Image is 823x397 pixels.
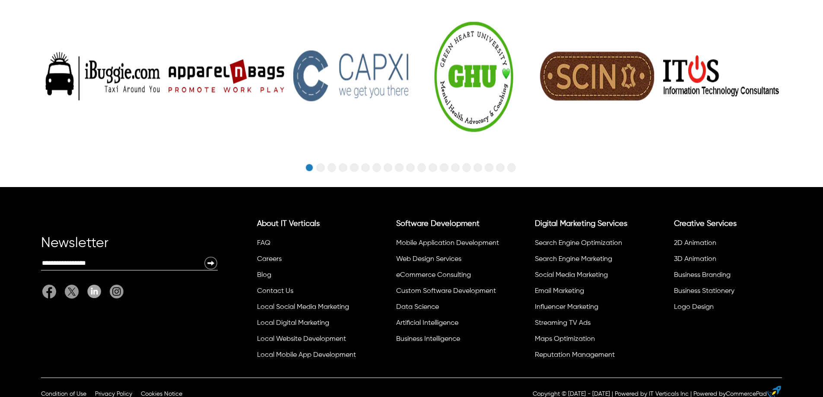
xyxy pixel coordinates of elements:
li: Search Engine Marketing [534,253,639,269]
a: Influencer Marketing [535,304,598,311]
div: Newsletter [41,239,218,256]
a: Search Engine Marketing [535,256,612,263]
li: FAQ [256,237,361,253]
li: Social Media Marketing [534,269,639,285]
li: Blog [256,269,361,285]
a: Business Intelligence [396,336,460,343]
button: Go to slide 16 [473,163,482,172]
button: Go to slide 10 [406,163,415,172]
a: Local Website Development [257,336,346,343]
a: 2D Animation [674,240,716,247]
button: Go to slide 15 [462,163,471,172]
li: Search Engine Optimization [534,237,639,253]
li: Local Website Development [256,333,361,349]
a: Email Marketing [535,288,584,295]
li: Streaming TV Ads [534,317,639,333]
a: Careers [257,256,282,263]
li: Logo Design [673,301,778,317]
a: Social Media Marketing [535,272,608,279]
li: Custom Software Development [395,285,500,301]
a: Linkedin [83,285,105,299]
li: 2D Animation [673,237,778,253]
a: FAQ [257,240,270,247]
button: Go to slide 11 [417,163,426,172]
button: Go to slide 13 [440,163,448,172]
a: About IT Verticals [257,220,320,228]
a: Web Design Services [396,256,461,263]
a: It Verticals Instagram [105,285,124,299]
button: Go to slide 14 [451,163,460,172]
a: Privacy Policy [95,391,132,397]
a: Cookies Notice [141,391,182,397]
button: Go to slide 3 [327,163,336,172]
li: Contact Us [256,285,361,301]
button: Go to slide 2 [316,163,325,172]
button: Go to slide 7 [372,163,381,172]
li: Local Mobile App Development [256,349,361,365]
a: Digital Marketing Services [535,220,627,228]
a: Mobile Application Development [396,240,499,247]
a: Local Social Media Marketing [257,304,349,311]
li: Business Branding [673,269,778,285]
li: Reputation Management [534,349,639,365]
li: Maps Optimization [534,333,639,349]
li: Web Design Services [395,253,500,269]
a: Streaming TV Ads [535,320,591,327]
a: Local Digital Marketing [257,320,329,327]
li: Mobile Application Development [395,237,500,253]
img: Newsletter Submit [204,256,218,270]
button: Go to slide 8 [384,163,392,172]
li: Business Intelligence [395,333,500,349]
a: Facebook [42,285,60,299]
a: Maps Optimization [535,336,595,343]
li: Artificial Intelligence [395,317,500,333]
img: Twitter [65,285,79,299]
li: Data Science [395,301,500,317]
button: Go to slide 1 [305,163,314,172]
a: Condition of Use [41,391,86,397]
img: Linkedin [87,285,101,298]
a: Blog [257,272,271,279]
a: Contact Us [257,288,293,295]
a: Reputation Management [535,352,615,359]
a: Business Stationery [674,288,734,295]
li: Business Stationery [673,285,778,301]
a: Data Science [396,304,439,311]
img: Facebook [42,285,56,299]
a: eCommerce Consulting [396,272,471,279]
a: CommercePad [726,391,767,397]
a: Artificial Intelligence [396,320,458,327]
a: Twitter [60,285,83,299]
a: Local Mobile App Development [257,352,356,359]
button: Go to slide 6 [361,163,370,172]
li: Influencer Marketing [534,301,639,317]
button: Go to slide 5 [350,163,359,172]
li: Local Social Media Marketing [256,301,361,317]
li: Careers [256,253,361,269]
a: Logo Design [674,304,714,311]
li: Email Marketing [534,285,639,301]
a: Software Development [396,220,480,228]
li: eCommerce Consulting [395,269,500,285]
li: 3D Animation [673,253,778,269]
button: Go to slide 4 [339,163,347,172]
button: Go to slide 9 [395,163,404,172]
button: Go to slide 12 [429,163,437,172]
a: Search Engine Optimization [535,240,622,247]
li: Local Digital Marketing [256,317,361,333]
a: 3D Animation [674,256,716,263]
button: Go to slide 17 [485,163,493,172]
button: Go to slide 18 [496,163,505,172]
img: It Verticals Instagram [110,285,124,299]
a: Business Branding [674,272,731,279]
button: Go to slide 19 [507,163,516,172]
a: Creative Services [674,220,737,228]
a: Custom Software Development [396,288,496,295]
